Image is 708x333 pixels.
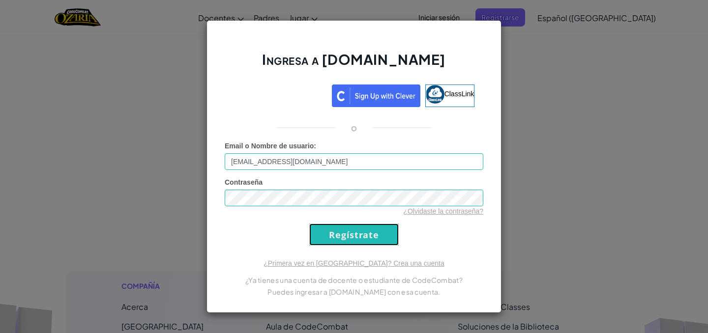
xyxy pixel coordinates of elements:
[225,142,314,150] span: Email o Nombre de usuario
[309,223,399,246] input: Regístrate
[444,90,474,98] span: ClassLink
[332,84,420,107] img: clever_sso_button@2x.png
[403,207,483,215] a: ¿Olvidaste la contraseña?
[351,122,357,134] p: o
[225,141,316,151] label: :
[229,83,332,105] iframe: Botón de Acceder con Google
[225,286,483,298] p: Puedes ingresar a [DOMAIN_NAME] con esa cuenta.
[225,274,483,286] p: ¿Ya tienes una cuenta de docente o estudiante de CodeCombat?
[225,178,263,186] span: Contraseña
[225,50,483,79] h2: Ingresa a [DOMAIN_NAME]
[264,259,444,267] a: ¿Primera vez en [GEOGRAPHIC_DATA]? Crea una cuenta
[426,85,444,104] img: classlink-logo-small.png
